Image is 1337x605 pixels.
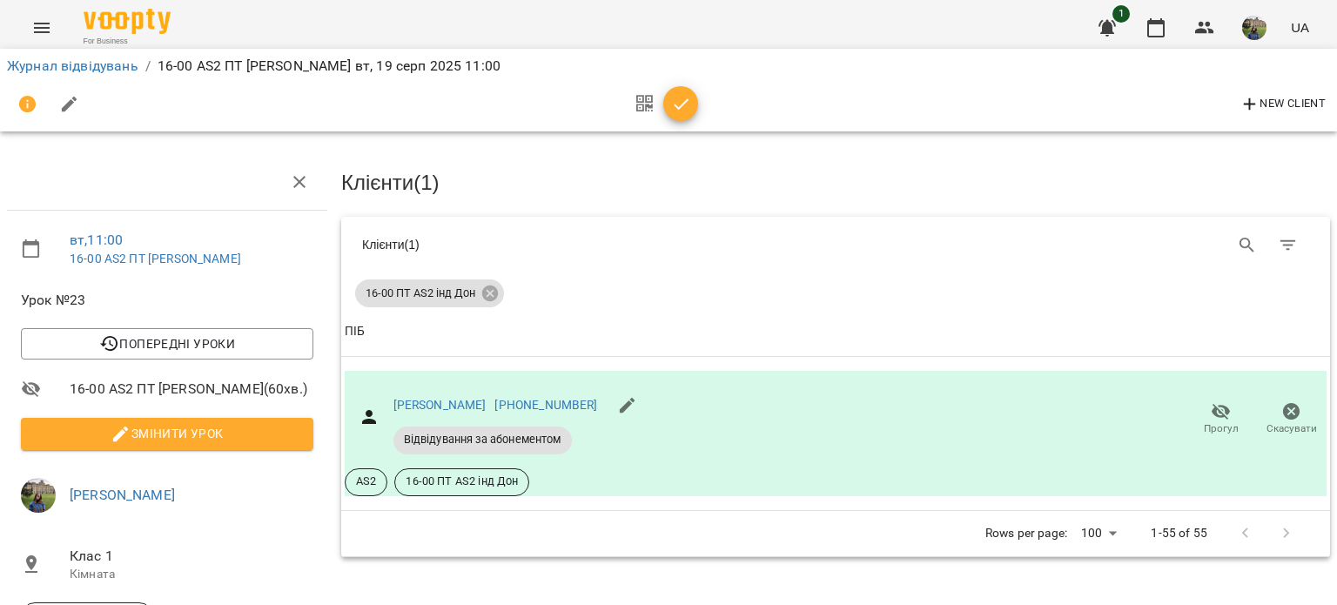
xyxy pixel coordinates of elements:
h3: Клієнти ( 1 ) [341,171,1330,194]
span: ПІБ [345,321,1327,342]
p: Кімната [70,566,313,583]
span: 16-00 ПТ AS2 інд Дон [395,474,528,489]
button: New Client [1235,91,1330,118]
nav: breadcrumb [7,56,1330,77]
div: ПІБ [345,321,365,342]
li: / [145,56,151,77]
span: 16-00 AS2 ПТ [PERSON_NAME] ( 60 хв. ) [70,379,313,400]
button: UA [1284,11,1316,44]
span: AS2 [346,474,386,489]
img: f01d4343db5c932fedd74e1c54090270.jpg [1242,16,1266,40]
span: Урок №23 [21,290,313,311]
span: New Client [1240,94,1326,115]
a: [PERSON_NAME] [393,398,487,412]
span: Змінити урок [35,423,299,444]
a: вт , 11:00 [70,232,123,248]
a: [PERSON_NAME] [70,487,175,503]
div: Sort [345,321,365,342]
p: Rows per page: [985,525,1067,542]
a: 16-00 AS2 ПТ [PERSON_NAME] [70,252,241,266]
span: Клас 1 [70,546,313,567]
button: Змінити урок [21,418,313,449]
button: Search [1226,225,1268,266]
div: Клієнти ( 1 ) [362,236,823,253]
span: 16-00 ПТ AS2 інд Дон [355,286,486,301]
span: For Business [84,36,171,47]
span: Відвідування за абонементом [393,432,572,447]
p: 16-00 AS2 ПТ [PERSON_NAME] вт, 19 серп 2025 11:00 [158,56,501,77]
a: [PHONE_NUMBER] [494,398,597,412]
button: Скасувати [1256,395,1327,444]
div: Table Toolbar [341,217,1330,272]
button: Попередні уроки [21,328,313,360]
img: Voopty Logo [84,9,171,34]
button: Фільтр [1267,225,1309,266]
span: Прогул [1204,421,1239,436]
p: 1-55 of 55 [1151,525,1206,542]
button: Menu [21,7,63,49]
div: 100 [1074,521,1123,546]
a: Журнал відвідувань [7,57,138,74]
span: Попередні уроки [35,333,299,354]
span: UA [1291,18,1309,37]
div: 16-00 ПТ AS2 інд Дон [355,279,504,307]
span: 1 [1112,5,1130,23]
img: f01d4343db5c932fedd74e1c54090270.jpg [21,478,56,513]
button: Прогул [1186,395,1256,444]
span: Скасувати [1266,421,1317,436]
